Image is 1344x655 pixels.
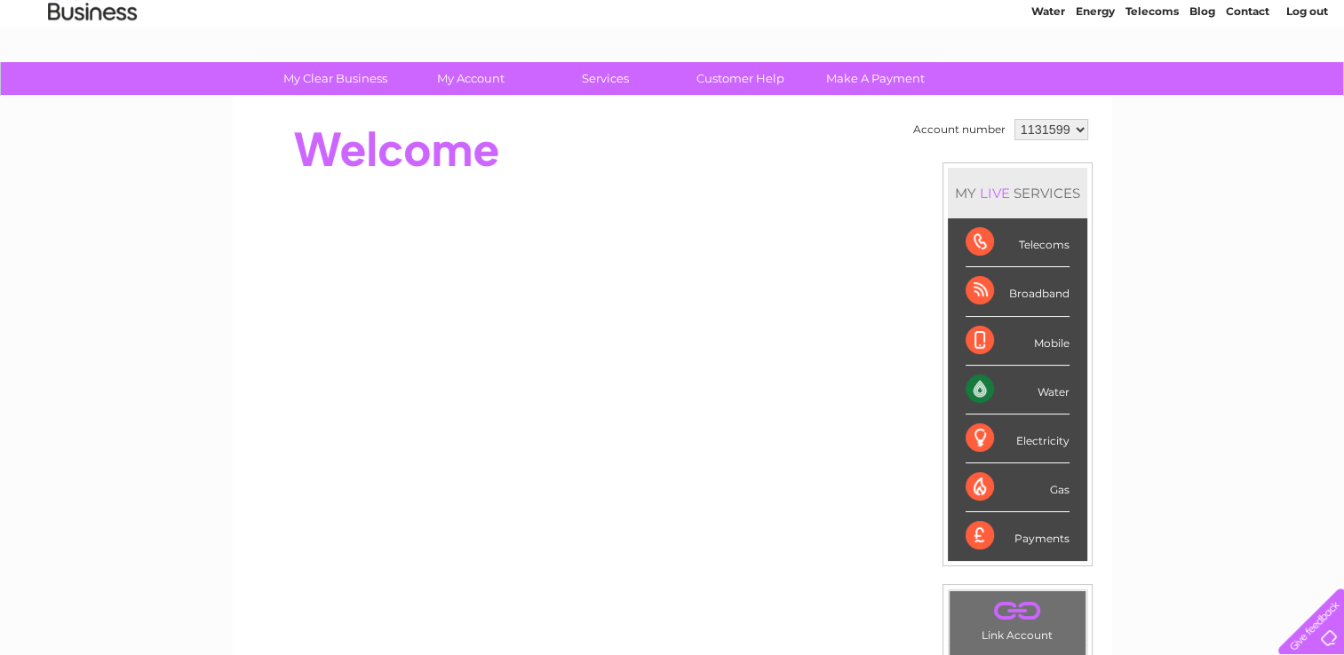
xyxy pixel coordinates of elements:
[802,62,949,95] a: Make A Payment
[1009,9,1132,31] a: 0333 014 3131
[667,62,814,95] a: Customer Help
[1031,75,1065,89] a: Water
[976,185,1014,201] div: LIVE
[262,62,409,95] a: My Clear Business
[948,168,1087,218] div: MY SERVICES
[966,366,1070,414] div: Water
[532,62,679,95] a: Services
[1189,75,1215,89] a: Blog
[1226,75,1269,89] a: Contact
[253,10,1093,86] div: Clear Business is a trading name of Verastar Limited (registered in [GEOGRAPHIC_DATA] No. 3667643...
[966,414,1070,463] div: Electricity
[966,463,1070,512] div: Gas
[966,267,1070,316] div: Broadband
[1076,75,1115,89] a: Energy
[909,114,1010,145] td: Account number
[966,317,1070,366] div: Mobile
[949,590,1086,646] td: Link Account
[966,218,1070,267] div: Telecoms
[397,62,544,95] a: My Account
[47,46,138,100] img: logo.png
[1125,75,1179,89] a: Telecoms
[1285,75,1327,89] a: Log out
[954,596,1081,627] a: .
[966,512,1070,560] div: Payments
